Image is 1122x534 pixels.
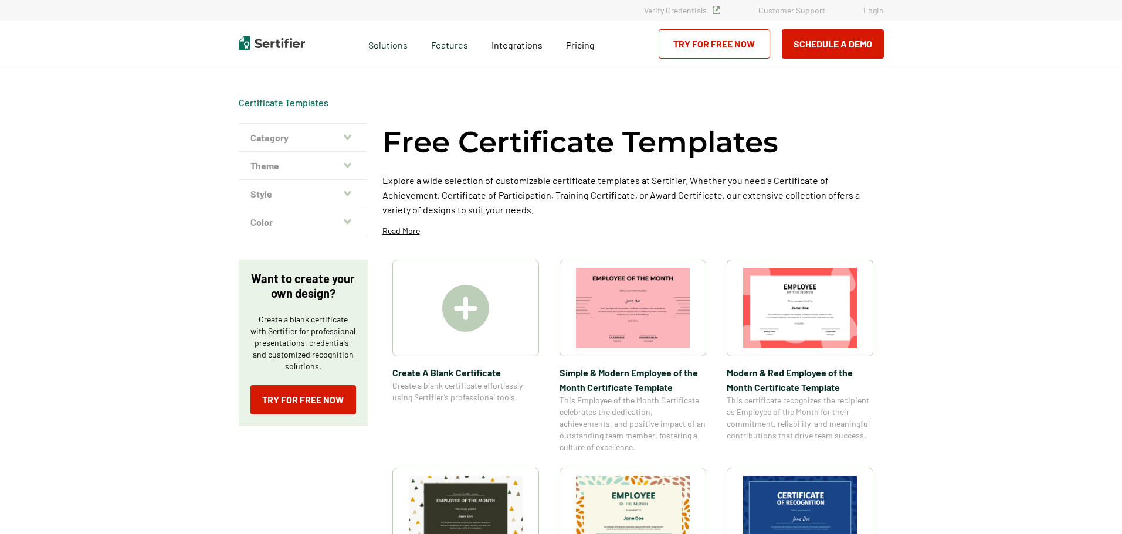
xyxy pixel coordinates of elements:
[392,380,539,403] span: Create a blank certificate effortlessly using Sertifier’s professional tools.
[566,39,595,50] span: Pricing
[239,97,328,108] a: Certificate Templates
[863,5,884,15] a: Login
[392,365,539,380] span: Create A Blank Certificate
[382,173,884,217] p: Explore a wide selection of customizable certificate templates at Sertifier. Whether you need a C...
[560,394,706,453] span: This Employee of the Month Certificate celebrates the dedication, achievements, and positive impa...
[239,152,368,180] button: Theme
[239,36,305,50] img: Sertifier | Digital Credentialing Platform
[239,97,328,108] span: Certificate Templates
[758,5,825,15] a: Customer Support
[566,36,595,51] a: Pricing
[644,5,720,15] a: Verify Credentials
[239,180,368,208] button: Style
[239,124,368,152] button: Category
[250,271,356,301] p: Want to create your own design?
[368,36,408,51] span: Solutions
[239,208,368,236] button: Color
[713,6,720,14] img: Verified
[560,365,706,394] span: Simple & Modern Employee of the Month Certificate Template
[727,260,873,453] a: Modern & Red Employee of the Month Certificate TemplateModern & Red Employee of the Month Certifi...
[239,97,328,108] div: Breadcrumb
[659,29,770,59] a: Try for Free Now
[442,285,489,332] img: Create A Blank Certificate
[382,225,420,237] p: Read More
[382,123,778,161] h1: Free Certificate Templates
[491,39,543,50] span: Integrations
[491,36,543,51] a: Integrations
[560,260,706,453] a: Simple & Modern Employee of the Month Certificate TemplateSimple & Modern Employee of the Month C...
[431,36,468,51] span: Features
[727,365,873,394] span: Modern & Red Employee of the Month Certificate Template
[743,268,857,348] img: Modern & Red Employee of the Month Certificate Template
[576,268,690,348] img: Simple & Modern Employee of the Month Certificate Template
[727,394,873,441] span: This certificate recognizes the recipient as Employee of the Month for their commitment, reliabil...
[250,385,356,414] a: Try for Free Now
[250,314,356,372] p: Create a blank certificate with Sertifier for professional presentations, credentials, and custom...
